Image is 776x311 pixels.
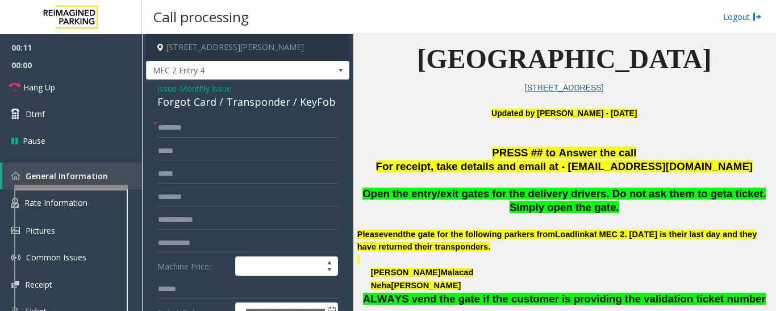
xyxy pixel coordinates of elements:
span: the gate for the following parkers from [403,230,555,239]
span: Dtmf [26,108,45,120]
span: Malacad [441,268,474,277]
span: PRESS ## to Answer the call [492,147,636,159]
a: [STREET_ADDRESS] [525,83,603,92]
img: 'icon' [11,281,19,288]
span: [GEOGRAPHIC_DATA] [417,44,711,74]
h4: [STREET_ADDRESS][PERSON_NAME] [146,34,349,61]
img: 'icon' [11,172,20,180]
a: General Information [2,163,142,189]
span: Pause [23,135,45,147]
span: Hang Up [23,81,55,93]
span: [PERSON_NAME] [371,268,441,277]
img: 'icon' [11,227,20,234]
span: General Information [26,171,108,181]
div: Forgot Card / Transponder / KeyFob [157,94,338,110]
span: Open the entry/exit gates for the delivery drivers. Do not ask them to get [362,188,727,200]
span: Increase value [322,257,337,266]
span: Loadlink [555,230,589,239]
span: [PERSON_NAME] [391,281,461,291]
span: Decrease value [322,266,337,275]
b: Updated by [PERSON_NAME] - [DATE] [491,109,637,118]
span: Issue [157,82,177,94]
span: - [177,83,231,94]
img: 'icon' [11,253,20,262]
span: Neha [371,281,391,290]
span: Please [357,230,383,239]
img: logout [753,11,762,23]
span: MEC 2 Entry 4 [147,61,308,80]
h3: Call processing [148,3,255,31]
span: vend [383,230,403,239]
label: Machine Price: [155,256,232,276]
a: Logout [723,11,762,23]
span: ALWAYS vend the gate if the customer is providing the validation ticket number [363,293,766,305]
span: Monthly Issue [180,82,231,94]
img: 'icon' [11,198,19,208]
span: For receipt, take details and email at - [EMAIL_ADDRESS][DOMAIN_NAME] [376,160,753,172]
